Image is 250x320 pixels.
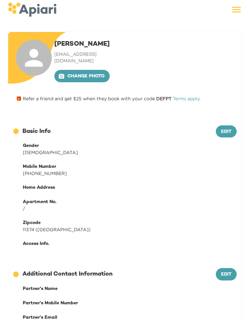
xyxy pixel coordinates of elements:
[221,271,231,279] span: Edit
[23,143,88,149] div: Gender
[13,270,216,279] div: Additional Contact Information
[16,96,173,101] span: 🎁 Refer a friend and get $25 when they book with your code
[23,220,88,226] div: Zipcode
[60,72,104,81] span: Change photo
[155,96,173,101] strong: DEFPT
[173,96,201,101] a: Terms apply.
[8,3,56,17] img: logo
[221,128,231,136] span: Edit
[23,286,81,292] div: Partner's Name
[23,300,81,307] div: Partner's Mobile Number
[23,170,237,177] div: [PHONE_NUMBER]
[13,127,216,136] div: Basic Info
[216,125,237,138] button: Edit
[54,70,110,82] button: Change photo
[54,52,97,64] span: [EMAIL_ADDRESS][DOMAIN_NAME]
[23,184,88,191] div: Home Address
[54,40,110,49] h1: [PERSON_NAME]
[23,226,237,233] div: 11374 ([GEOGRAPHIC_DATA])
[23,164,88,170] div: Mobile Number
[23,241,88,247] div: Access Info.
[23,199,88,205] div: Apartment No.
[216,268,237,280] button: Edit
[23,149,237,156] div: [DEMOGRAPHIC_DATA]
[23,205,237,212] div: /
